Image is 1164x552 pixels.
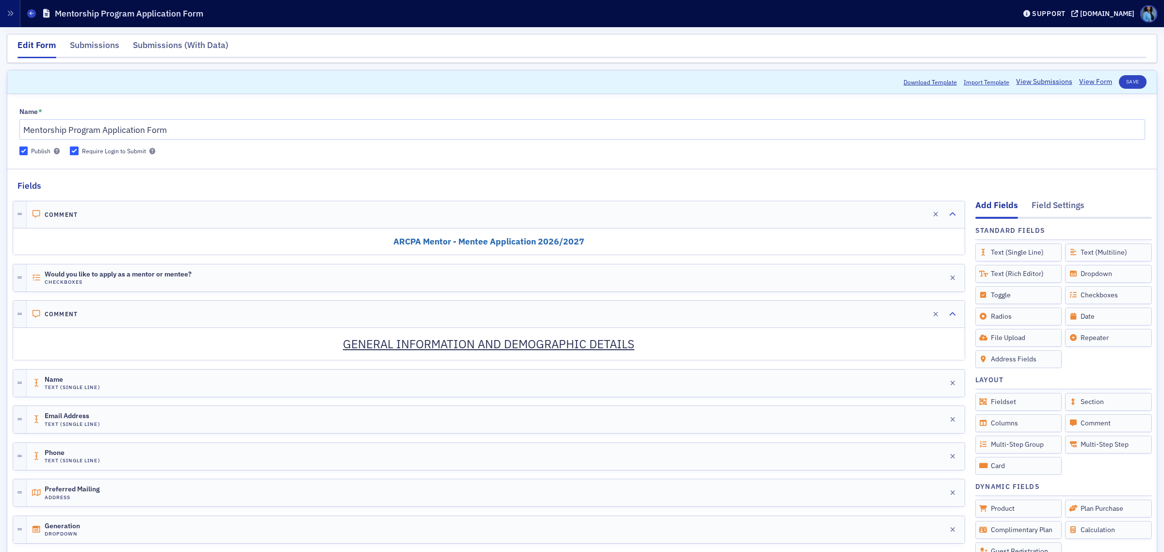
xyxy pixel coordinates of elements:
[45,494,100,501] h4: Address
[975,482,1040,492] h4: Dynamic Fields
[975,308,1062,325] div: Radios
[964,78,1009,86] span: Import Template
[975,265,1062,283] div: Text (Rich Editor)
[975,286,1062,304] div: Toggle
[393,236,584,247] strong: ARCPA Mentor - Mentee Application 2026/2027
[70,39,119,57] div: Submissions
[975,199,1018,218] div: Add Fields
[45,376,99,384] span: Name
[1016,77,1072,87] a: View Submissions
[19,108,38,116] div: Name
[975,521,1062,539] div: Complimentary Plan
[1065,414,1152,432] div: Comment
[82,147,146,155] div: Require Login to Submit
[1032,199,1084,217] div: Field Settings
[45,384,100,390] h4: Text (Single Line)
[975,350,1062,368] div: Address Fields
[975,500,1062,518] div: Product
[975,436,1062,454] div: Multi-Step Group
[17,179,41,192] h2: Fields
[975,329,1062,347] div: File Upload
[45,531,99,537] h4: Dropdown
[31,147,50,155] div: Publish
[45,522,99,530] span: Generation
[45,421,100,427] h4: Text (Single Line)
[975,375,1004,385] h4: Layout
[45,211,78,218] h4: Comment
[975,226,1046,236] h4: Standard Fields
[1065,244,1152,261] div: Text (Multiline)
[904,78,957,86] button: Download Template
[1071,10,1138,17] button: [DOMAIN_NAME]
[70,146,79,155] input: Require Login to Submit
[1079,77,1112,87] a: View Form
[1140,5,1157,22] span: Profile
[133,39,228,57] div: Submissions (With Data)
[1119,75,1147,89] button: Save
[45,271,192,278] span: Would you like to apply as a mentor or mentee?
[45,310,78,318] h4: Comment
[343,336,634,352] ins: GENERAL INFORMATION AND DEMOGRAPHIC DETAILS
[45,279,192,285] h4: Checkboxes
[38,108,42,116] abbr: This field is required
[975,244,1062,261] div: Text (Single Line)
[1065,308,1152,325] div: Date
[1065,329,1152,347] div: Repeater
[975,393,1062,411] div: Fieldset
[1080,9,1134,18] div: [DOMAIN_NAME]
[19,146,28,155] input: Publish
[1065,521,1152,539] div: Calculation
[55,8,203,19] h1: Mentorship Program Application Form
[17,39,56,58] div: Edit Form
[45,457,100,464] h4: Text (Single Line)
[975,457,1062,475] div: Card
[45,412,99,420] span: Email Address
[1065,393,1152,411] div: Section
[1065,436,1152,454] div: Multi-Step Step
[1065,286,1152,304] div: Checkboxes
[1032,9,1066,18] div: Support
[45,486,100,493] span: Preferred Mailing
[1065,500,1152,518] div: Plan Purchase
[1065,265,1152,283] div: Dropdown
[975,414,1062,432] div: Columns
[45,449,99,457] span: Phone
